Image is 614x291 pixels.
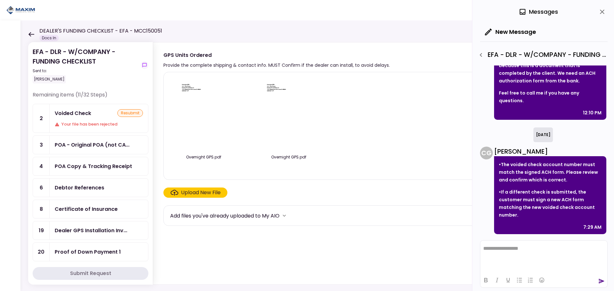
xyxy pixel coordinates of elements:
[255,154,322,160] div: Overnight GPS.pdf
[33,104,50,133] div: 2
[141,61,148,69] button: show-messages
[6,5,35,15] img: Partner icon
[33,221,148,240] a: 19Dealer GPS Installation Invoice
[33,68,138,74] div: Sent to:
[525,276,536,285] button: Numbered list
[33,179,50,197] div: 6
[163,61,390,69] div: Provide the complete shipping & contact info. MUST Confirm if the dealer can install, to avoid de...
[33,47,138,83] div: EFA - DLR - W/COMPANY - FUNDING CHECKLIST
[33,75,66,83] div: [PERSON_NAME]
[499,188,602,219] p: •If a different check is submitted, the customer must sign a new ACH form matching the new voided...
[492,276,502,285] button: Italic
[33,104,148,133] a: 2Voided CheckresubmitYour file has been rejected
[33,221,50,240] div: 19
[33,136,50,154] div: 3
[480,147,493,159] div: C G
[536,276,547,285] button: Emojis
[519,7,558,17] div: Messages
[499,54,602,85] p: Cannot accept this direct deposit form because this is a document that is completed by the client...
[33,267,148,280] button: Submit Request
[33,242,148,261] a: 20Proof of Down Payment 1
[55,226,127,234] div: Dealer GPS Installation Invoice
[181,189,221,196] div: Upload New File
[33,178,148,197] a: 6Debtor References
[153,42,601,285] div: GPS Units OrderedProvide the complete shipping & contact info. MUST Confirm if the dealer can ins...
[480,24,541,40] button: New Message
[55,205,118,213] div: Certificate of Insurance
[499,161,602,184] p: •The voided check account number must match the signed ACH form. Please review and confirm which ...
[33,243,50,261] div: 20
[55,162,132,170] div: POA Copy & Tracking Receipt
[494,147,606,156] div: [PERSON_NAME]
[39,27,162,35] h1: DEALER'S FUNDING CHECKLIST - EFA - MCC150051
[533,127,553,142] div: [DATE]
[33,135,148,154] a: 3POA - Original POA (not CA or GA)
[476,50,608,60] div: EFA - DLR - W/COMPANY - FUNDING CHECKLIST - Voided Check
[480,276,491,285] button: Bold
[480,241,607,272] iframe: Rich Text Area
[163,51,390,59] div: GPS Units Ordered
[598,278,605,284] button: send
[33,200,50,218] div: 8
[39,35,59,41] div: Docs In
[499,89,602,104] p: Feel free to call me if you have any questions.
[170,212,279,220] div: Add files you've already uploaded to My AIO
[33,157,50,175] div: 4
[70,270,111,277] div: Submit Request
[597,6,608,17] button: close
[170,154,237,160] div: Overnight GPS.pdf
[583,223,602,231] div: 7:29 AM
[55,121,143,127] div: Your file has been rejected
[583,109,602,117] div: 12:10 PM
[55,184,104,192] div: Debtor References
[33,200,148,218] a: 8Certificate of Insurance
[163,188,227,198] span: Click here to upload the required document
[279,211,289,220] button: more
[117,109,143,117] div: resubmit
[55,109,91,117] div: Voided Check
[55,141,130,149] div: POA - Original POA (not CA or GA)
[55,248,121,256] div: Proof of Down Payment 1
[503,276,514,285] button: Underline
[33,157,148,176] a: 4POA Copy & Tracking Receipt
[514,276,525,285] button: Bullet list
[33,91,148,104] div: Remaining items (11/32 Steps)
